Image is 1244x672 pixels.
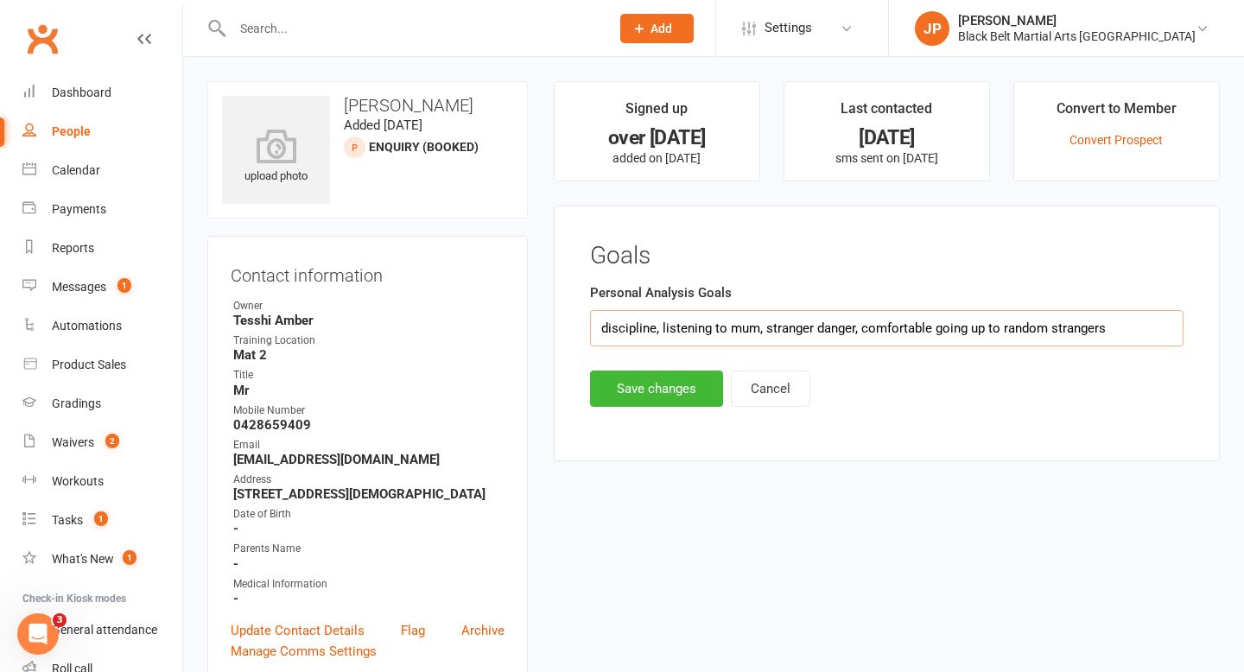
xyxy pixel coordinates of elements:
[53,613,67,627] span: 3
[233,298,505,314] div: Owner
[1069,133,1163,147] a: Convert Prospect
[625,98,688,129] div: Signed up
[94,511,108,526] span: 1
[233,506,505,523] div: Date of Birth
[233,403,505,419] div: Mobile Number
[22,346,182,384] a: Product Sales
[22,112,182,151] a: People
[222,129,330,186] div: upload photo
[841,98,932,129] div: Last contacted
[233,472,505,488] div: Address
[233,347,505,363] strong: Mat 2
[22,462,182,501] a: Workouts
[620,14,694,43] button: Add
[651,22,672,35] span: Add
[958,13,1196,29] div: [PERSON_NAME]
[233,333,505,349] div: Training Location
[22,384,182,423] a: Gradings
[233,367,505,384] div: Title
[401,620,425,641] a: Flag
[22,423,182,462] a: Waivers 2
[52,319,122,333] div: Automations
[570,151,744,165] p: added on [DATE]
[231,259,505,285] h3: Contact information
[52,358,126,371] div: Product Sales
[52,241,94,255] div: Reports
[233,576,505,593] div: Medical Information
[21,17,64,60] a: Clubworx
[52,435,94,449] div: Waivers
[590,371,723,407] button: Save changes
[227,16,598,41] input: Search...
[22,229,182,268] a: Reports
[233,313,505,328] strong: Tesshi Amber
[222,96,513,115] h3: [PERSON_NAME]
[233,452,505,467] strong: [EMAIL_ADDRESS][DOMAIN_NAME]
[344,117,422,133] time: Added [DATE]
[800,151,974,165] p: sms sent on [DATE]
[461,620,505,641] a: Archive
[22,73,182,112] a: Dashboard
[52,280,106,294] div: Messages
[231,641,377,662] a: Manage Comms Settings
[1057,98,1177,129] div: Convert to Member
[233,486,505,502] strong: [STREET_ADDRESS][DEMOGRAPHIC_DATA]
[731,371,810,407] button: Cancel
[22,501,182,540] a: Tasks 1
[570,129,744,147] div: over [DATE]
[590,282,732,303] label: Personal Analysis Goals
[765,9,812,48] span: Settings
[233,521,505,536] strong: -
[233,417,505,433] strong: 0428659409
[233,383,505,398] strong: Mr
[52,86,111,99] div: Dashboard
[52,163,100,177] div: Calendar
[958,29,1196,44] div: Black Belt Martial Arts [GEOGRAPHIC_DATA]
[590,310,1184,346] input: Personal Analysis Goals
[231,620,365,641] a: Update Contact Details
[17,613,59,655] iframe: Intercom live chat
[52,474,104,488] div: Workouts
[52,623,157,637] div: General attendance
[123,550,136,565] span: 1
[117,278,131,293] span: 1
[22,307,182,346] a: Automations
[233,541,505,557] div: Parents Name
[369,140,479,154] span: Enquiry (Booked)
[52,202,106,216] div: Payments
[52,513,83,527] div: Tasks
[52,552,114,566] div: What's New
[915,11,949,46] div: JP
[22,268,182,307] a: Messages 1
[22,190,182,229] a: Payments
[233,556,505,572] strong: -
[105,434,119,448] span: 2
[233,591,505,606] strong: -
[22,151,182,190] a: Calendar
[590,243,1184,269] h3: Goals
[52,396,101,410] div: Gradings
[22,540,182,579] a: What's New1
[800,129,974,147] div: [DATE]
[52,124,91,138] div: People
[233,437,505,453] div: Email
[22,611,182,650] a: General attendance kiosk mode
